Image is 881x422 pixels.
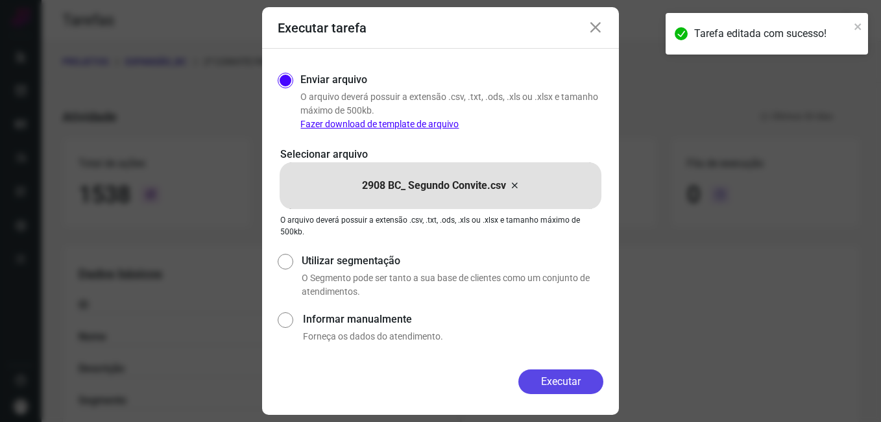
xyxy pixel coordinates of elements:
label: Utilizar segmentação [302,253,603,269]
p: O Segmento pode ser tanto a sua base de clientes como um conjunto de atendimentos. [302,271,603,299]
button: Executar [518,369,603,394]
p: Selecionar arquivo [280,147,601,162]
p: O arquivo deverá possuir a extensão .csv, .txt, .ods, .xls ou .xlsx e tamanho máximo de 500kb. [280,214,601,238]
label: Informar manualmente [303,312,603,327]
a: Fazer download de template de arquivo [300,119,459,129]
button: close [854,18,863,34]
p: Forneça os dados do atendimento. [303,330,603,343]
p: 2908 BC_ Segundo Convite.csv [362,178,506,193]
label: Enviar arquivo [300,72,367,88]
div: Tarefa editada com sucesso! [694,26,850,42]
p: O arquivo deverá possuir a extensão .csv, .txt, .ods, .xls ou .xlsx e tamanho máximo de 500kb. [300,90,603,131]
h3: Executar tarefa [278,20,367,36]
